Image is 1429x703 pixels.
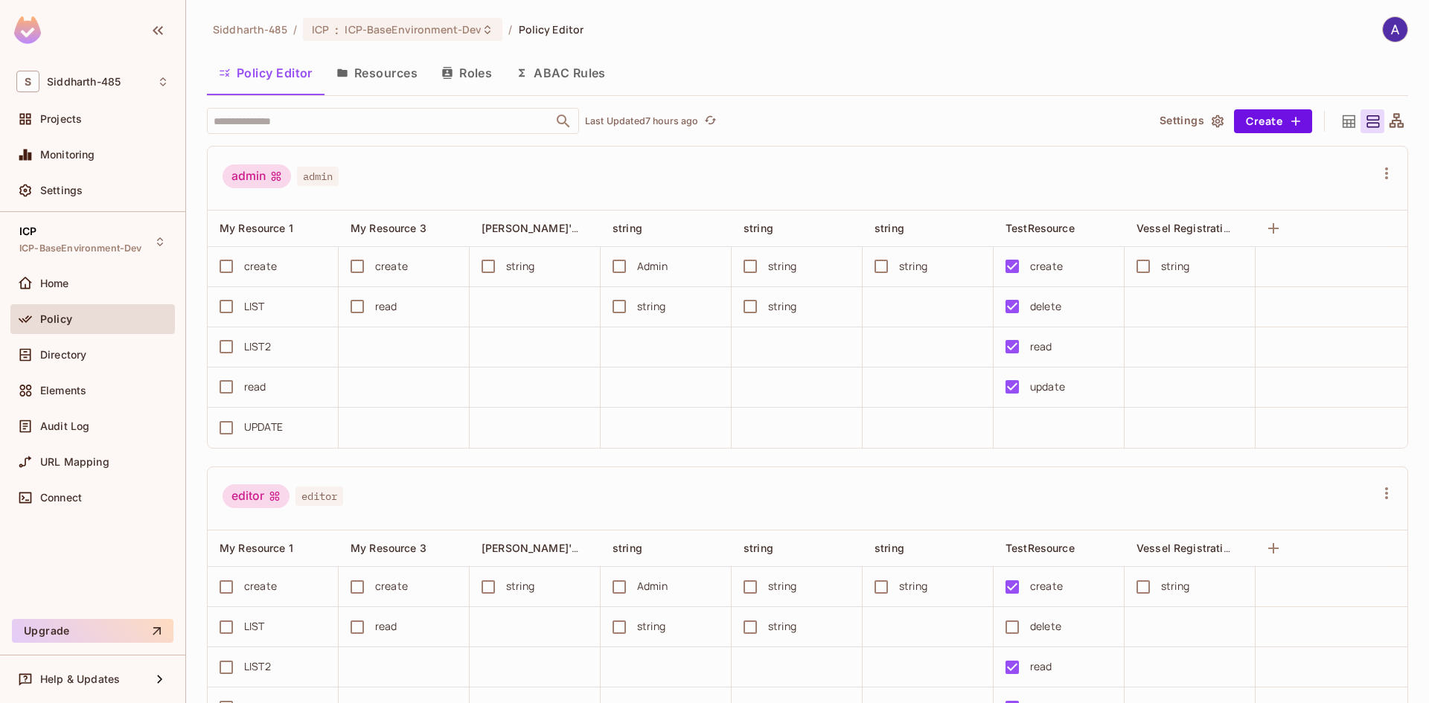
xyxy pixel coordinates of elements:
span: Elements [40,385,86,397]
span: ICP-BaseEnvironment-Dev [19,243,141,254]
button: Settings [1154,109,1228,133]
button: Open [553,111,574,132]
span: S [16,71,39,92]
span: string [875,542,904,554]
span: Workspace: Siddharth-485 [47,76,121,88]
span: admin [297,167,339,186]
button: ABAC Rules [504,54,618,92]
span: My Resource 1 [220,542,293,554]
div: LIST [244,618,265,635]
div: read [1030,338,1052,355]
div: create [1030,258,1063,275]
button: Create [1234,109,1312,133]
span: URL Mapping [40,456,109,468]
div: UPDATE [244,419,283,435]
div: string [506,258,534,275]
div: create [244,578,277,594]
span: ICP-BaseEnvironment-Dev [345,22,482,36]
span: ICP [312,22,329,36]
span: My Resource 3 [351,222,426,234]
button: refresh [701,112,719,130]
span: [PERSON_NAME]'S UPDATED RESOURCE 1 [482,541,697,555]
div: create [375,578,408,594]
span: Connect [40,492,82,504]
li: / [508,22,512,36]
div: create [375,258,408,275]
div: delete [1030,618,1061,635]
div: string [1161,258,1189,275]
div: read [244,379,266,395]
div: create [244,258,277,275]
span: Directory [40,349,86,361]
div: create [1030,578,1063,594]
span: Vessel Registration NEW [1137,541,1263,555]
span: string [613,222,642,234]
span: the active workspace [213,22,287,36]
span: string [744,542,773,554]
button: Resources [325,54,429,92]
button: Upgrade [12,619,173,643]
div: string [768,298,796,315]
div: Admin [637,578,668,594]
span: Monitoring [40,149,95,161]
span: string [744,222,773,234]
div: read [1030,658,1052,675]
div: LIST [244,298,265,315]
div: string [768,578,796,594]
div: string [768,618,796,635]
div: admin [223,164,291,188]
span: Policy Editor [519,22,584,36]
span: Audit Log [40,420,89,432]
img: SReyMgAAAABJRU5ErkJggg== [14,16,41,44]
span: Home [40,277,69,289]
span: TestResource [1006,222,1075,234]
span: Projects [40,113,82,125]
div: Admin [637,258,668,275]
div: string [637,298,665,315]
div: read [375,298,397,315]
li: / [293,22,297,36]
span: ICP [19,225,36,237]
div: LIST2 [244,338,271,355]
button: Policy Editor [207,54,325,92]
div: string [899,578,927,594]
div: LIST2 [244,658,271,675]
p: Last Updated 7 hours ago [585,115,698,127]
div: update [1030,379,1065,395]
span: : [334,24,339,36]
span: Policy [40,313,72,325]
div: editor [223,484,290,508]
span: My Resource 1 [220,222,293,234]
button: Roles [429,54,504,92]
span: Settings [40,184,83,196]
div: string [1161,578,1189,594]
span: Vessel Registration NEW [1137,221,1263,235]
span: refresh [704,114,717,129]
span: TestResource [1006,542,1075,554]
span: Help & Updates [40,673,120,685]
div: string [637,618,665,635]
div: delete [1030,298,1061,315]
img: ASHISH SANDEY [1383,17,1407,42]
div: read [375,618,397,635]
span: string [613,542,642,554]
span: string [875,222,904,234]
span: [PERSON_NAME]'S UPDATED RESOURCE 1 [482,221,697,235]
div: string [768,258,796,275]
span: My Resource 3 [351,542,426,554]
div: string [506,578,534,594]
span: Click to refresh data [698,112,719,130]
span: editor [295,487,343,506]
div: string [899,258,927,275]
